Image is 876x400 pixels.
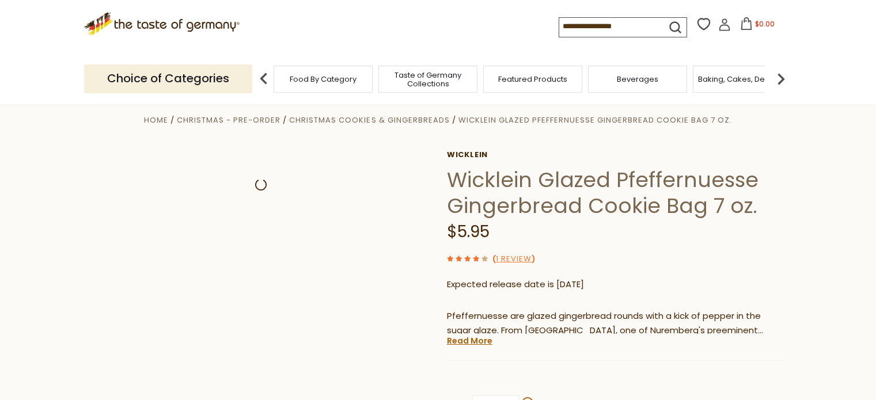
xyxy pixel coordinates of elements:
span: $0.00 [755,19,775,29]
a: Wicklein Glazed Pfeffernuesse Gingerbread Cookie Bag 7 oz. [458,115,732,125]
p: Pfeffernuesse are glazed gingerbread rounds with a kick of pepper in the sugar glaze. From [GEOGR... [447,309,784,338]
span: $5.95 [447,220,490,243]
a: Featured Products [498,75,567,83]
a: 1 Review [496,253,532,265]
span: ( ) [492,253,535,264]
a: Christmas Cookies & Gingerbreads [289,115,449,125]
button: $0.00 [733,17,782,35]
a: Food By Category [290,75,357,83]
a: Wicklein [447,150,784,159]
a: Read More [447,335,492,346]
a: Home [144,115,168,125]
p: Expected release date is [DATE] [447,277,784,292]
a: Baking, Cakes, Desserts [698,75,787,83]
a: Christmas - PRE-ORDER [177,115,280,125]
a: Taste of Germany Collections [382,71,474,88]
img: next arrow [769,67,792,90]
h1: Wicklein Glazed Pfeffernuesse Gingerbread Cookie Bag 7 oz. [447,167,784,219]
a: Beverages [617,75,658,83]
p: Choice of Categories [84,64,252,93]
img: previous arrow [252,67,275,90]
